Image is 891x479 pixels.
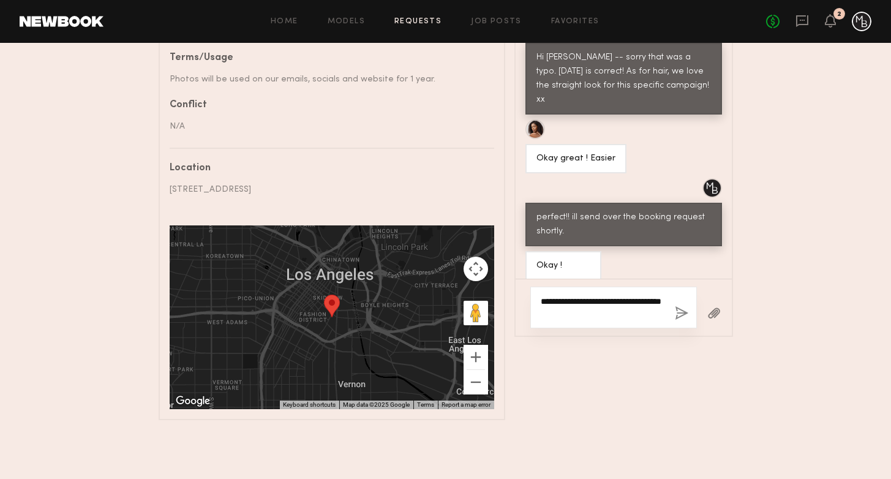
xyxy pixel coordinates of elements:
[464,370,488,394] button: Zoom out
[394,18,442,26] a: Requests
[173,393,213,409] a: Open this area in Google Maps (opens a new window)
[464,257,488,281] button: Map camera controls
[170,120,485,133] div: N/A
[170,100,485,110] div: Conflict
[536,211,711,239] div: perfect!! ill send over the booking request shortly.
[170,53,485,63] div: Terms/Usage
[328,18,365,26] a: Models
[464,301,488,325] button: Drag Pegman onto the map to open Street View
[170,183,485,196] div: [STREET_ADDRESS]
[536,259,590,273] div: Okay !
[837,11,841,18] div: 2
[536,51,711,107] div: Hi [PERSON_NAME] -- sorry that was a typo. [DATE] is correct! As for hair, we love the straight l...
[551,18,600,26] a: Favorites
[417,401,434,408] a: Terms
[271,18,298,26] a: Home
[170,164,485,173] div: Location
[536,152,615,166] div: Okay great ! Easier
[343,401,410,408] span: Map data ©2025 Google
[464,345,488,369] button: Zoom in
[471,18,522,26] a: Job Posts
[173,393,213,409] img: Google
[442,401,491,408] a: Report a map error
[283,401,336,409] button: Keyboard shortcuts
[170,73,485,86] div: Photos will be used on our emails, socials and website for 1 year.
